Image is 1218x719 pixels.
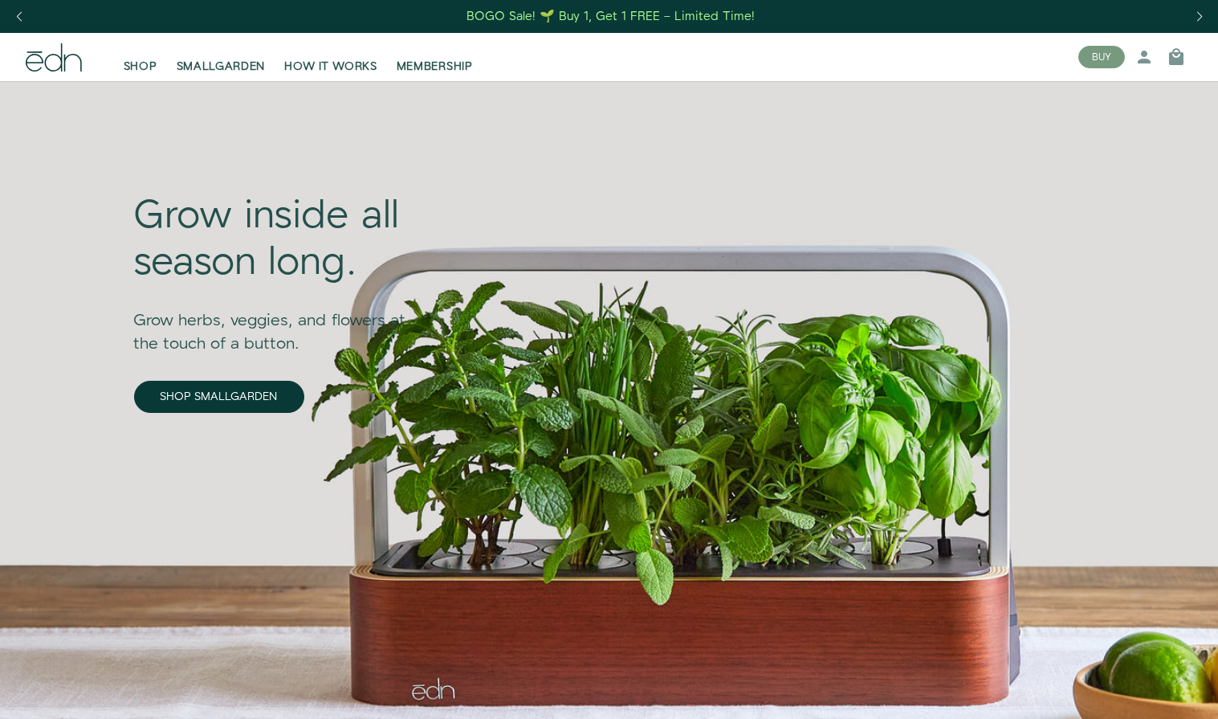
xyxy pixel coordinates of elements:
span: SHOP [124,59,157,75]
button: BUY [1078,46,1125,68]
a: SMALLGARDEN [167,39,275,75]
div: Grow herbs, veggies, and flowers at the touch of a button. [134,287,430,356]
span: MEMBERSHIP [397,59,473,75]
span: HOW IT WORKS [284,59,377,75]
a: BOGO Sale! 🌱 Buy 1, Get 1 FREE – Limited Time! [465,4,756,29]
div: BOGO Sale! 🌱 Buy 1, Get 1 FREE – Limited Time! [466,8,755,25]
a: SHOP SMALLGARDEN [134,381,304,413]
a: HOW IT WORKS [275,39,386,75]
div: Grow inside all season long. [134,194,430,286]
span: SMALLGARDEN [177,59,266,75]
a: MEMBERSHIP [387,39,483,75]
a: SHOP [114,39,167,75]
